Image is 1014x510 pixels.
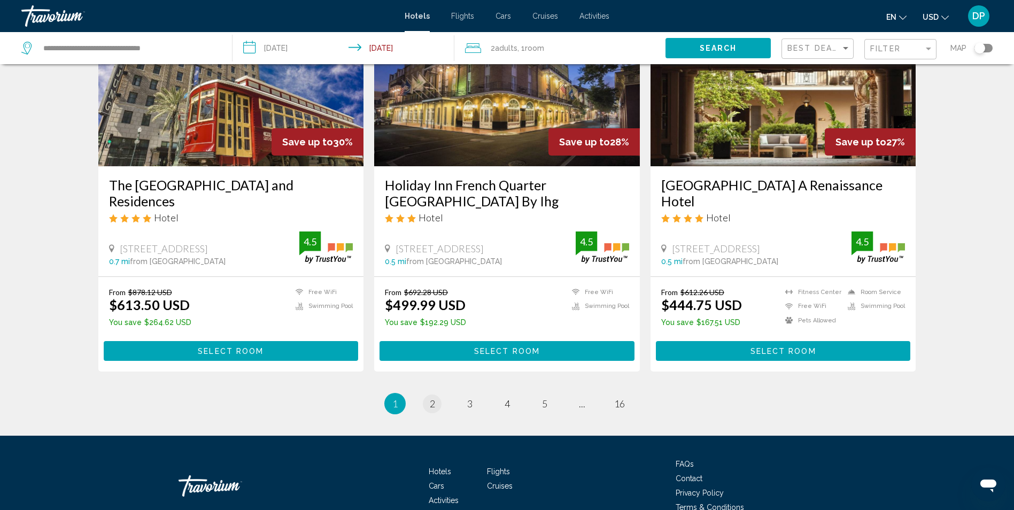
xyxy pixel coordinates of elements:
a: FAQs [676,460,694,468]
span: Room [525,44,544,52]
mat-select: Sort by [787,44,850,53]
a: [GEOGRAPHIC_DATA] A Renaissance Hotel [661,177,905,209]
span: 0.5 mi [385,257,406,266]
img: trustyou-badge.svg [852,231,905,263]
span: From [661,288,678,297]
span: Save up to [559,136,610,148]
span: 0.7 mi [109,257,130,266]
div: 30% [272,128,363,156]
span: 0.5 mi [661,257,683,266]
a: Hotels [405,12,430,20]
div: 27% [825,128,916,156]
a: Select Room [656,344,911,356]
span: Save up to [282,136,333,148]
li: Swimming Pool [842,302,905,311]
li: Free WiFi [290,288,353,297]
span: You save [109,318,142,327]
li: Fitness Center [780,288,842,297]
img: trustyou-badge.svg [576,231,629,263]
a: Hotels [429,467,451,476]
span: 2 [430,398,435,409]
div: 4 star Hotel [661,212,905,223]
a: Flights [451,12,474,20]
span: From [385,288,401,297]
span: 16 [614,398,625,409]
button: Change currency [923,9,949,25]
a: Cars [429,482,444,490]
span: Select Room [198,347,264,356]
li: Free WiFi [780,302,842,311]
li: Swimming Pool [290,302,353,311]
button: Filter [864,38,936,60]
span: 4 [505,398,510,409]
button: Change language [886,9,907,25]
span: Flights [487,467,510,476]
li: Free WiFi [567,288,629,297]
button: Search [665,38,771,58]
div: 4 star Hotel [109,212,353,223]
span: Hotel [419,212,443,223]
span: Map [950,41,966,56]
h3: Holiday Inn French Quarter [GEOGRAPHIC_DATA] By Ihg [385,177,629,209]
span: [STREET_ADDRESS] [672,243,760,254]
a: Cars [496,12,511,20]
button: User Menu [965,5,993,27]
span: You save [385,318,417,327]
li: Swimming Pool [567,302,629,311]
ul: Pagination [98,393,916,414]
span: Best Deals [787,44,843,52]
div: 4.5 [576,235,597,248]
span: , 1 [517,41,544,56]
span: From [109,288,126,297]
del: $692.28 USD [404,288,448,297]
a: Travorium [21,5,394,27]
span: ... [579,398,585,409]
del: $878.12 USD [128,288,172,297]
div: 3 star Hotel [385,212,629,223]
span: Search [700,44,737,53]
li: Room Service [842,288,905,297]
a: The [GEOGRAPHIC_DATA] and Residences [109,177,353,209]
button: Select Room [380,341,634,361]
a: Activities [579,12,609,20]
span: Hotel [706,212,731,223]
button: Select Room [104,341,359,361]
a: Select Room [380,344,634,356]
button: Check-in date: Nov 28, 2025 Check-out date: Nov 30, 2025 [233,32,454,64]
p: $264.62 USD [109,318,191,327]
p: $192.29 USD [385,318,466,327]
span: Adults [495,44,517,52]
span: Privacy Policy [676,489,724,497]
a: Select Room [104,344,359,356]
p: $167.51 USD [661,318,742,327]
span: [STREET_ADDRESS] [120,243,208,254]
ins: $444.75 USD [661,297,742,313]
span: You save [661,318,694,327]
span: 3 [467,398,473,409]
a: Cruises [487,482,513,490]
span: [STREET_ADDRESS] [396,243,484,254]
a: Activities [429,496,459,505]
div: 4.5 [299,235,321,248]
span: 1 [392,398,398,409]
del: $612.26 USD [680,288,724,297]
ins: $613.50 USD [109,297,190,313]
span: 2 [491,41,517,56]
span: USD [923,13,939,21]
iframe: Button to launch messaging window [971,467,1005,501]
span: Contact [676,474,702,483]
span: Hotel [154,212,179,223]
a: Cruises [532,12,558,20]
span: Select Room [750,347,816,356]
a: Travorium [179,470,285,502]
ins: $499.99 USD [385,297,466,313]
